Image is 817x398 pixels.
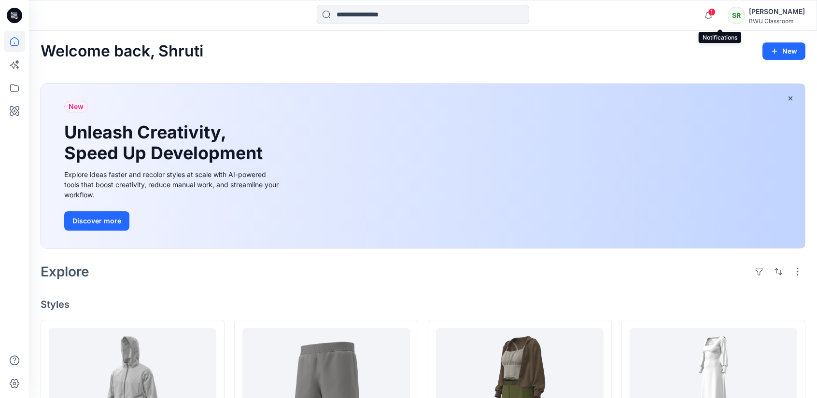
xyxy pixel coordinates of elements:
[64,122,267,164] h1: Unleash Creativity, Speed Up Development
[762,42,805,60] button: New
[41,42,203,60] h2: Welcome back, Shruti
[64,211,129,231] button: Discover more
[69,101,84,112] span: New
[41,299,805,310] h4: Styles
[749,17,805,25] div: BWU Classroom
[708,8,716,16] span: 1
[728,7,745,24] div: SR
[64,169,282,200] div: Explore ideas faster and recolor styles at scale with AI-powered tools that boost creativity, red...
[64,211,282,231] a: Discover more
[41,264,89,279] h2: Explore
[749,6,805,17] div: [PERSON_NAME]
